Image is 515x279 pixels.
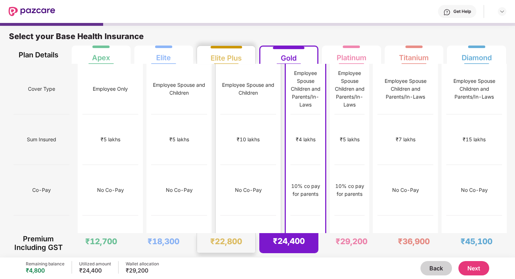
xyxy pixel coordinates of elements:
div: ₹36,900 [398,236,430,246]
div: ₹10 lakhs [237,136,260,143]
div: ₹5 lakhs [169,136,189,143]
span: Co-Pay [32,183,51,197]
div: ₹7 lakhs [396,136,415,143]
button: Back [420,261,452,275]
div: Titanium [399,48,429,62]
div: Employee Spouse Children and Parents/In-Laws [377,77,433,101]
div: Select your Base Health Insurance [9,31,506,46]
div: No Co-Pay [97,186,124,194]
div: Utilized amount [79,261,111,267]
div: 10% co pay for parents [334,182,365,198]
div: Get Help [453,9,471,14]
div: Platinum [337,48,366,62]
button: Next [458,261,489,275]
div: ₹45,100 [461,236,492,246]
div: Employee Only [93,85,128,93]
div: ₹29,200 [336,236,367,246]
div: ₹4 lakhs [296,136,316,143]
div: Employee Spouse and Children [220,81,276,97]
div: ₹24,400 [79,267,111,274]
div: ₹5 lakhs [101,136,120,143]
div: ₹15 lakhs [463,136,486,143]
div: Elite Plus [211,48,242,62]
span: Cover Type [28,82,55,96]
div: Employee Spouse Children and Parents/In-Laws [334,69,365,109]
img: New Pazcare Logo [9,7,55,16]
span: Sum Insured [27,133,56,146]
div: Plan Details [14,46,63,64]
div: ₹4,800 [26,267,64,274]
div: ₹12,700 [85,236,117,246]
div: ₹18,300 [148,236,179,246]
div: No Co-Pay [166,186,193,194]
div: 10% co pay for parents [290,182,321,198]
div: Diamond [462,48,492,62]
div: No Co-Pay [392,186,419,194]
div: Remaining balance [26,261,64,267]
div: Employee Spouse Children and Parents/In-Laws [290,69,321,109]
div: ₹22,800 [210,236,242,246]
div: Elite [156,48,171,62]
div: ₹5 lakhs [340,136,360,143]
div: Apex [92,48,110,62]
div: Wallet allocation [126,261,159,267]
div: No Co-Pay [235,186,262,194]
div: Premium Including GST [14,233,63,253]
div: ₹24,400 [273,236,305,246]
img: svg+xml;base64,PHN2ZyBpZD0iSGVscC0zMngzMiIgeG1sbnM9Imh0dHA6Ly93d3cudzMub3JnLzIwMDAvc3ZnIiB3aWR0aD... [443,9,451,16]
img: svg+xml;base64,PHN2ZyBpZD0iRHJvcGRvd24tMzJ4MzIiIHhtbG5zPSJodHRwOi8vd3d3LnczLm9yZy8yMDAwL3N2ZyIgd2... [499,9,505,14]
div: Gold [281,48,297,62]
div: No Co-Pay [461,186,488,194]
div: Employee Spouse Children and Parents/In-Laws [446,77,502,101]
div: Employee Spouse and Children [151,81,207,97]
div: ₹29,200 [126,267,159,274]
